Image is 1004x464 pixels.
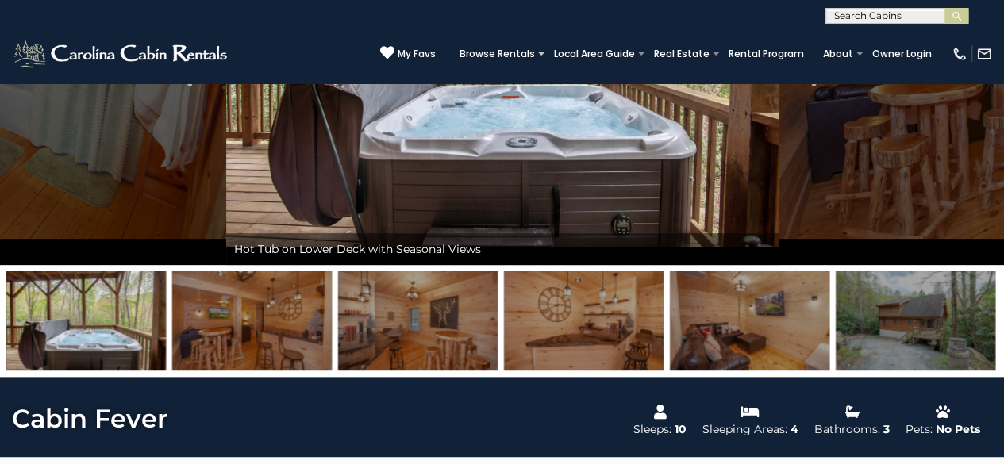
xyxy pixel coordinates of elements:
[976,46,992,62] img: mail-regular-white.png
[815,43,861,65] a: About
[546,43,643,65] a: Local Area Guide
[721,43,812,65] a: Rental Program
[380,45,436,62] a: My Favs
[452,43,543,65] a: Browse Rentals
[226,233,779,265] div: Hot Tub on Lower Deck with Seasonal Views
[646,43,717,65] a: Real Estate
[338,271,498,370] img: 163278899
[952,46,967,62] img: phone-regular-white.png
[398,47,436,61] span: My Favs
[864,43,940,65] a: Owner Login
[504,271,664,370] img: 163278900
[12,38,232,70] img: White-1-2.png
[172,271,332,370] img: 163278881
[6,271,166,370] img: 163278898
[836,271,995,370] img: 163278901
[670,271,829,370] img: 163278876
